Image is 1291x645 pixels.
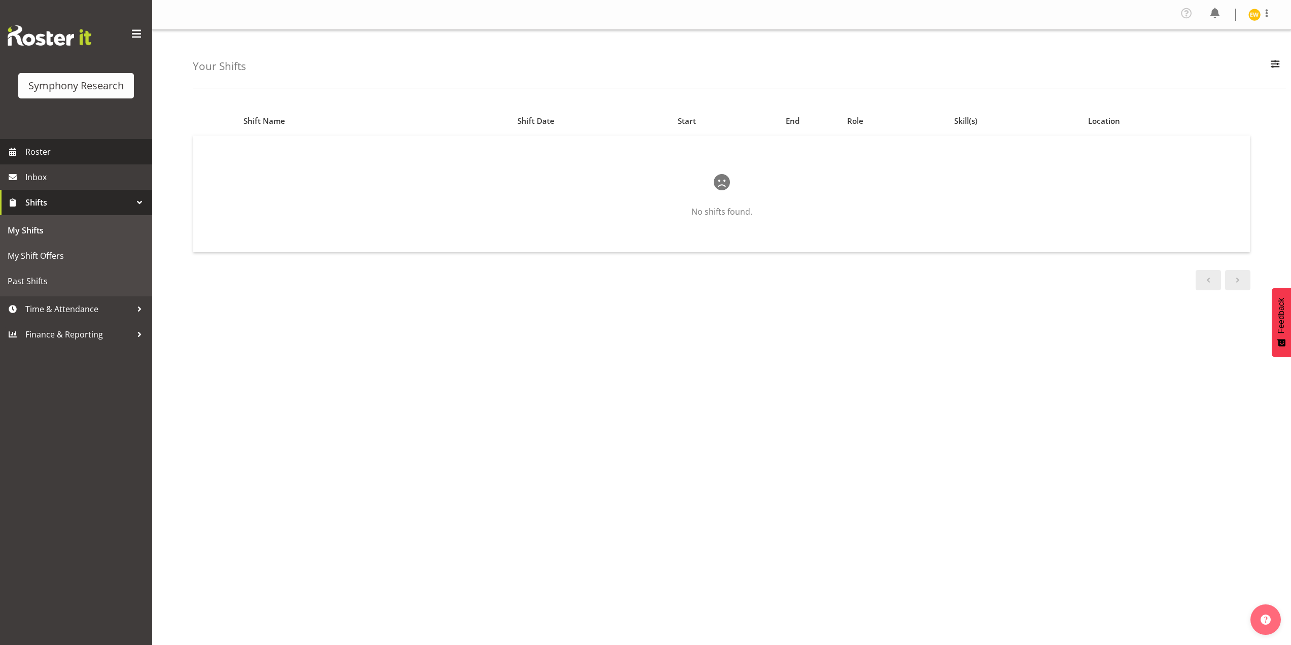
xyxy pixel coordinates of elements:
[8,274,145,289] span: Past Shifts
[3,243,150,268] a: My Shift Offers
[3,218,150,243] a: My Shifts
[847,115,943,127] div: Role
[8,248,145,263] span: My Shift Offers
[1265,55,1286,78] button: Filter Employees
[1277,298,1286,333] span: Feedback
[750,115,835,127] div: End
[448,115,623,127] div: Shift Date
[25,144,147,159] span: Roster
[25,301,132,317] span: Time & Attendance
[25,169,147,185] span: Inbox
[8,25,91,46] img: Rosterit website logo
[193,60,246,72] h4: Your Shifts
[1088,115,1244,127] div: Location
[226,206,1217,218] p: No shifts found.
[1272,288,1291,357] button: Feedback - Show survey
[3,268,150,294] a: Past Shifts
[243,115,436,127] div: Shift Name
[635,115,738,127] div: Start
[25,327,132,342] span: Finance & Reporting
[954,115,1077,127] div: Skill(s)
[8,223,145,238] span: My Shifts
[25,195,132,210] span: Shifts
[1248,9,1261,21] img: enrica-walsh11863.jpg
[1261,615,1271,625] img: help-xxl-2.png
[28,78,124,93] div: Symphony Research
